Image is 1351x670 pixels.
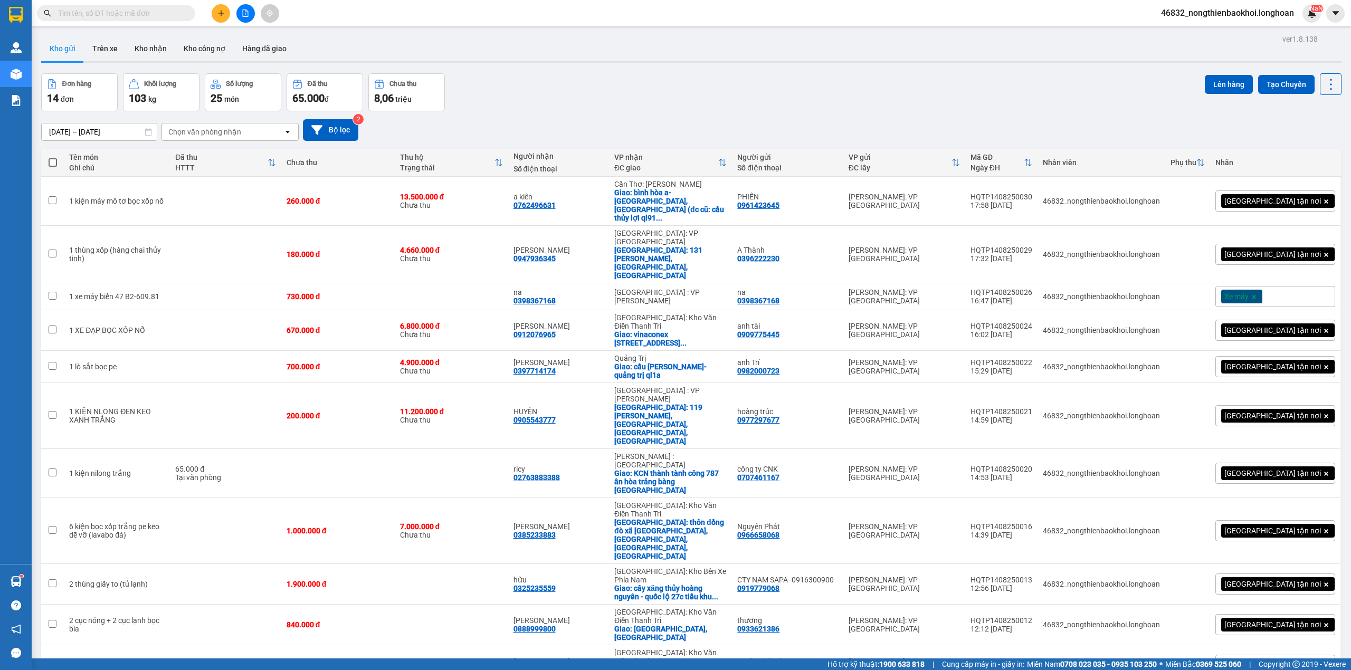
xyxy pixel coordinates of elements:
div: HQTP1408250016 [971,522,1032,531]
div: Đơn hàng [62,80,91,88]
div: Quảng Trị [614,354,727,362]
div: 1 xe máy biển 47 B2-609.81 [69,292,165,301]
div: 0397714174 [513,367,556,375]
div: Đã thu [175,153,267,161]
span: Miền Nam [1027,658,1157,670]
div: Chọn văn phòng nhận [168,127,241,137]
div: dương nguyễn [513,246,604,254]
span: triệu [395,95,412,103]
div: 4.900.000 đ [400,358,503,367]
div: HQTP1408250012 [971,616,1032,625]
span: ... [680,339,687,347]
span: Cung cấp máy in - giấy in: [942,658,1024,670]
span: notification [11,624,21,634]
div: 0762496631 [513,201,556,209]
img: logo-vxr [9,7,23,23]
div: 0909775445 [737,330,779,339]
sup: 2 [353,114,364,125]
div: PHIÊN [737,193,838,201]
div: [GEOGRAPHIC_DATA] : VP [PERSON_NAME] [614,386,727,403]
div: 0905543777 [513,416,556,424]
div: thanh huyên [513,616,604,625]
div: 14:39 [DATE] [971,531,1032,539]
div: 0919779068 [737,584,779,592]
div: CTY NAM SAPA -0916300900 [737,576,838,584]
div: Số điện thoại [737,164,838,172]
div: Giao: KCN thành tành công 787 ân hòa trảng bàng tây ninh [614,469,727,494]
button: Đã thu65.000đ [287,73,363,111]
input: Tìm tên, số ĐT hoặc mã đơn [58,7,183,19]
span: 65.000 [292,92,325,104]
div: Nhân viên [1043,158,1160,167]
div: HQTP1408250009 [971,657,1032,665]
div: Cần Thơ: [PERSON_NAME] [614,180,727,188]
div: 46832_nongthienbaokhoi.longhoan [1043,250,1160,259]
span: [GEOGRAPHIC_DATA] tận nơi [1224,326,1321,335]
div: Ngày ĐH [971,164,1024,172]
div: [PERSON_NAME]: VP [GEOGRAPHIC_DATA] [849,576,960,592]
div: Giao: thôn đồng đò xã kim anh, thanh xuân, sóc sơn, hà nội [614,518,727,560]
div: Chưa thu [400,322,503,339]
div: Người nhận [513,152,604,160]
div: [PERSON_NAME]: VP [GEOGRAPHIC_DATA] [849,358,960,375]
span: | [1249,658,1251,670]
div: công ty CNK [737,465,838,473]
div: 17:32 [DATE] [971,254,1032,263]
div: 65.000 đ [175,465,275,473]
div: 1 lò sắt bọc pe [69,362,165,371]
div: Giao: 119 TRẦN PHÚ, HẢI CHÂU 1, HẢI CHÂU, ĐÀ NẴNG [614,403,727,445]
div: Nguyên Phát [737,522,838,531]
div: ricy [513,465,604,473]
div: Người gửi [737,153,838,161]
span: 46832_nongthienbaokhoi.longhoan [1153,6,1302,20]
div: nguyễn hữu thọ [513,358,604,367]
div: 12:12 [DATE] [971,625,1032,633]
div: na [513,288,604,296]
span: Miền Bắc [1165,658,1241,670]
button: Chưa thu8,06 triệu [368,73,445,111]
div: HQTP1408250013 [971,576,1032,584]
div: ver 1.8.138 [1282,33,1318,45]
span: | [933,658,934,670]
div: 16:47 [DATE] [971,296,1032,305]
div: [PERSON_NAME]: VP [GEOGRAPHIC_DATA] [849,522,960,539]
div: Khối lượng [144,80,176,88]
div: 0325235559 [513,584,556,592]
div: 0912076965 [513,330,556,339]
span: đ [325,95,329,103]
span: Hỗ trợ kỹ thuật: [827,658,925,670]
span: copyright [1292,661,1300,668]
button: Kho gửi [41,36,84,61]
th: Toggle SortBy [170,149,281,177]
div: na [737,288,838,296]
div: 17:58 [DATE] [971,201,1032,209]
span: [GEOGRAPHIC_DATA] tận nơi [1224,620,1321,629]
button: aim [261,4,279,23]
img: warehouse-icon [11,42,22,53]
div: nguyễn văn điệp [513,522,604,531]
button: Kho nhận [126,36,175,61]
span: ... [656,214,662,222]
div: [PERSON_NAME]: VP [GEOGRAPHIC_DATA] [849,288,960,305]
div: 46832_nongthienbaokhoi.longhoan [1043,197,1160,205]
div: 46832_nongthienbaokhoi.longhoan [1043,362,1160,371]
div: anh Trí [737,358,838,367]
div: VP nhận [614,153,718,161]
div: 46832_nongthienbaokhoi.longhoan [1043,620,1160,629]
button: Số lượng25món [205,73,281,111]
div: Ghi chú [69,164,165,172]
img: warehouse-icon [11,69,22,80]
div: 46832_nongthienbaokhoi.longhoan [1043,469,1160,477]
span: đơn [61,95,74,103]
div: 15:29 [DATE] [971,367,1032,375]
strong: 0369 525 060 [1196,660,1241,668]
span: [GEOGRAPHIC_DATA] tận nơi [1224,362,1321,371]
div: 840.000 đ [287,620,389,629]
div: Phụ thu [1171,158,1196,167]
th: Toggle SortBy [843,149,965,177]
div: HQTP1408250022 [971,358,1032,367]
img: warehouse-icon [11,576,22,587]
div: 46832_nongthienbaokhoi.longhoan [1043,527,1160,535]
img: solution-icon [11,95,22,106]
span: ... [712,592,718,601]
